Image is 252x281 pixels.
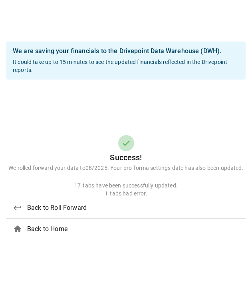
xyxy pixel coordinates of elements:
[6,181,246,189] p: tabs have been successfully updated.
[27,203,239,213] span: Back to Roll Forward
[13,44,239,78] div: It could take up to 15 minutes to see the updated financials reflected in the Drivepoint reports.
[13,203,22,213] span: keyboard_return
[6,189,246,197] p: tabs had error.
[13,46,239,56] div: We are saving your financials to the Drivepoint Data Warehouse (DWH).
[105,190,108,197] span: 1
[74,182,81,189] span: 17
[6,164,246,172] p: We rolled forward your data to 08/2025 . Your pro-forma settings date has also been updated.
[6,151,246,164] h6: Success!
[13,224,22,234] span: home
[27,224,239,234] span: Back to Home
[121,138,131,148] span: check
